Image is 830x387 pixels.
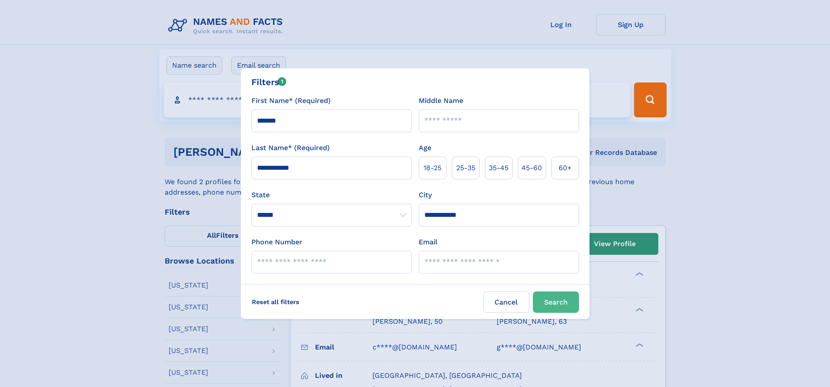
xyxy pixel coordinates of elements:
[251,190,412,200] label: State
[419,190,432,200] label: City
[456,163,475,173] span: 25‑35
[419,237,437,247] label: Email
[489,163,508,173] span: 35‑45
[251,143,330,153] label: Last Name* (Required)
[483,291,529,313] label: Cancel
[559,163,572,173] span: 60+
[251,237,302,247] label: Phone Number
[251,75,287,89] div: Filters
[419,143,431,153] label: Age
[419,96,463,106] label: Middle Name
[522,163,542,173] span: 45‑60
[251,96,331,106] label: First Name* (Required)
[533,291,579,313] button: Search
[423,163,441,173] span: 18‑25
[246,291,305,312] label: Reset all filters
